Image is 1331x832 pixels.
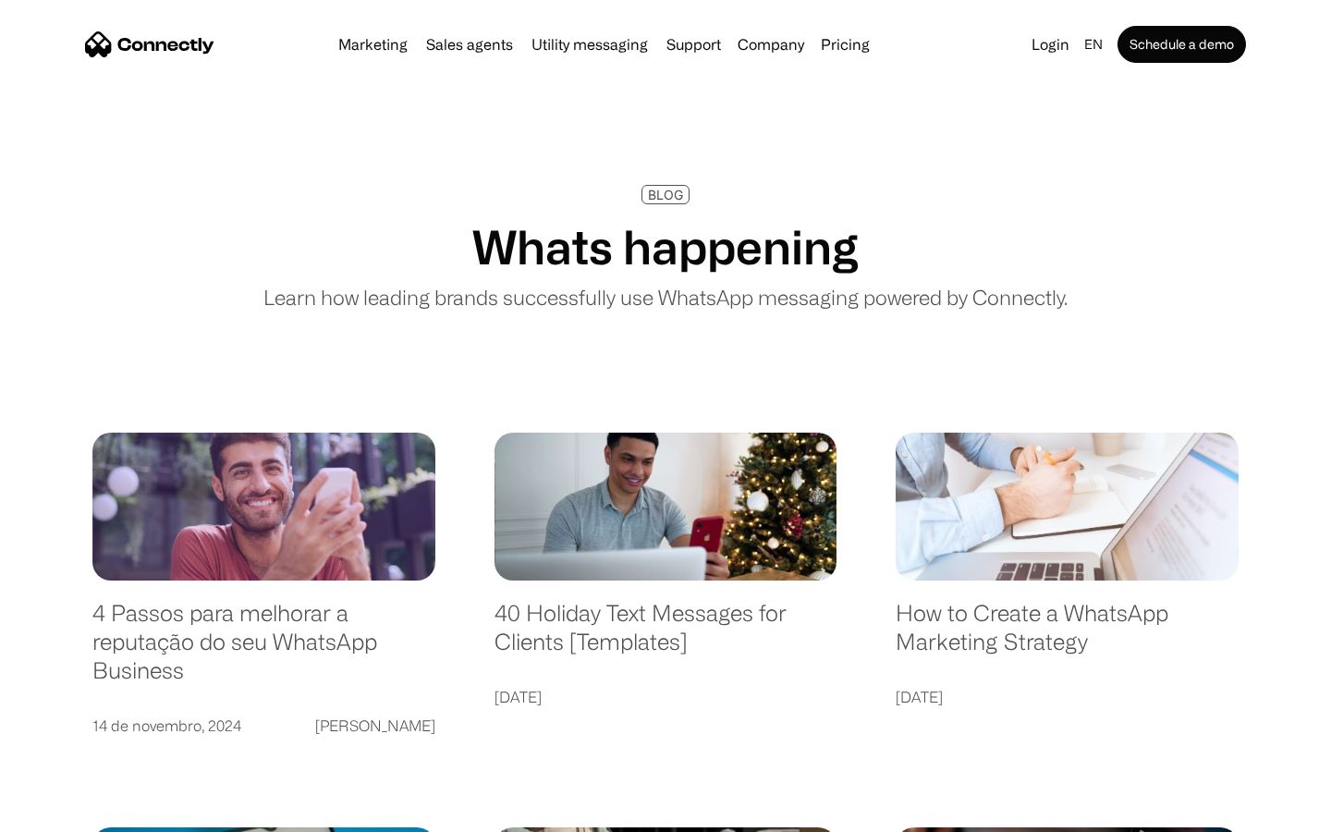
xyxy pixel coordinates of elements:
h1: Whats happening [472,219,859,275]
a: Utility messaging [524,37,655,52]
div: en [1084,31,1103,57]
div: [PERSON_NAME] [315,713,435,739]
aside: Language selected: English [18,800,111,826]
p: Learn how leading brands successfully use WhatsApp messaging powered by Connectly. [263,282,1068,312]
a: How to Create a WhatsApp Marketing Strategy [896,599,1239,674]
a: Login [1024,31,1077,57]
div: Company [738,31,804,57]
div: [DATE] [495,684,542,710]
a: 40 Holiday Text Messages for Clients [Templates] [495,599,837,674]
a: Support [659,37,728,52]
ul: Language list [37,800,111,826]
a: 4 Passos para melhorar a reputação do seu WhatsApp Business [92,599,435,703]
a: Marketing [331,37,415,52]
div: BLOG [648,188,683,202]
a: Sales agents [419,37,520,52]
a: Pricing [813,37,877,52]
div: 14 de novembro, 2024 [92,713,241,739]
div: [DATE] [896,684,943,710]
a: Schedule a demo [1117,26,1246,63]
